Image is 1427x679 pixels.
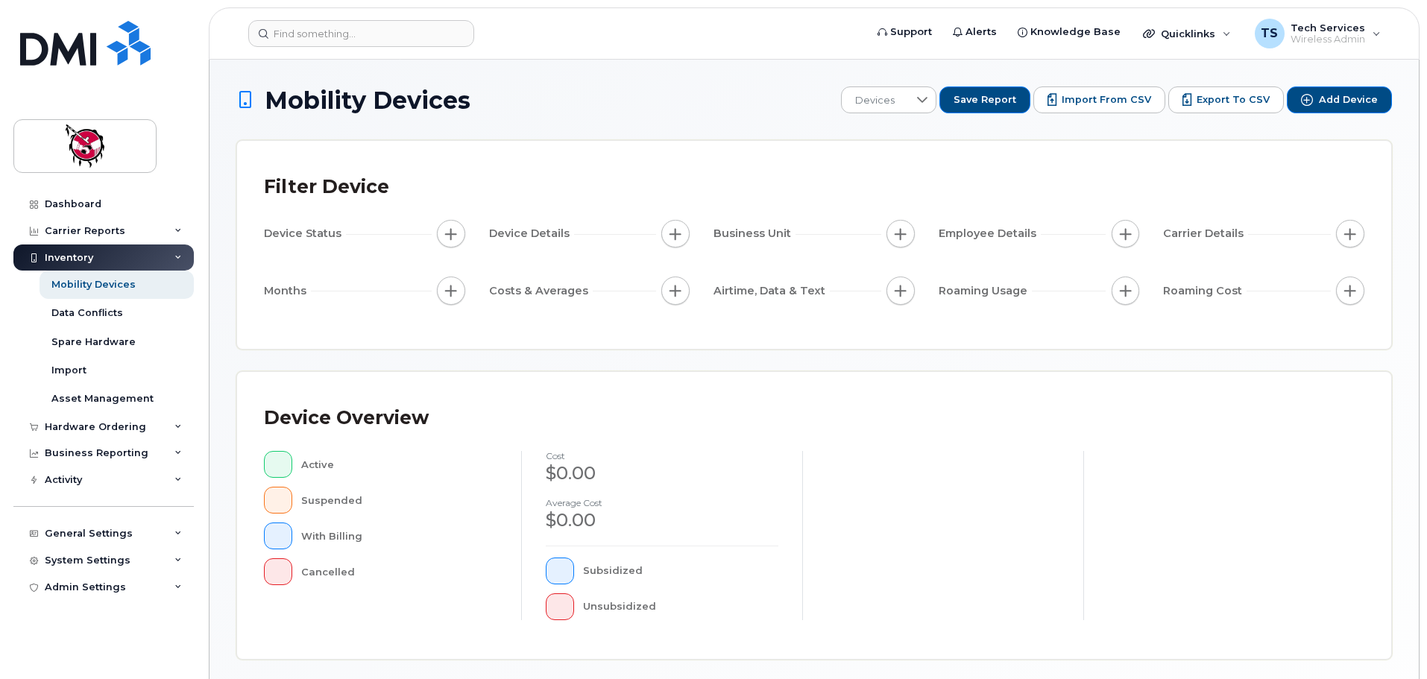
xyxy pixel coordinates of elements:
[1163,283,1247,299] span: Roaming Cost
[265,87,470,113] span: Mobility Devices
[1168,86,1284,113] button: Export to CSV
[583,593,779,620] div: Unsubsidized
[301,487,498,514] div: Suspended
[954,93,1016,107] span: Save Report
[842,87,908,114] span: Devices
[301,558,498,585] div: Cancelled
[1163,226,1248,241] span: Carrier Details
[546,461,778,486] div: $0.00
[301,451,498,478] div: Active
[301,522,498,549] div: With Billing
[1287,86,1392,113] button: Add Device
[1062,93,1151,107] span: Import from CSV
[546,498,778,508] h4: Average cost
[489,283,593,299] span: Costs & Averages
[546,508,778,533] div: $0.00
[713,226,796,241] span: Business Unit
[264,168,389,206] div: Filter Device
[264,399,429,438] div: Device Overview
[489,226,574,241] span: Device Details
[939,86,1030,113] button: Save Report
[939,226,1041,241] span: Employee Details
[583,558,779,584] div: Subsidized
[1197,93,1270,107] span: Export to CSV
[264,283,311,299] span: Months
[713,283,830,299] span: Airtime, Data & Text
[546,451,778,461] h4: cost
[939,283,1032,299] span: Roaming Usage
[264,226,346,241] span: Device Status
[1033,86,1165,113] button: Import from CSV
[1319,93,1378,107] span: Add Device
